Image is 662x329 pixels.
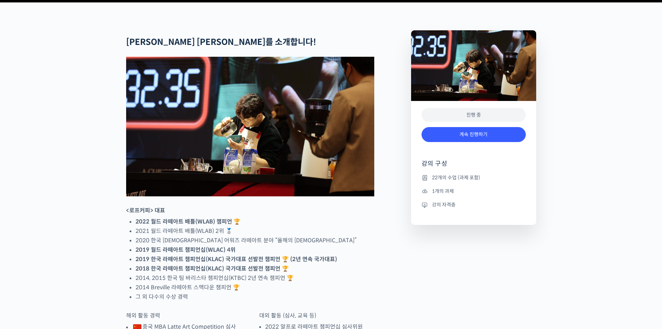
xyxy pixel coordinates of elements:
[136,292,374,301] li: 그 외 다수의 수상 경력
[422,108,526,122] div: 진행 중
[136,273,374,283] li: 2014, 2015 한국 팀 바리스타 챔피언십(KTBC) 2년 연속 챔피언 🏆
[2,221,46,238] a: 홈
[136,236,374,245] li: 2020 한국 [DEMOGRAPHIC_DATA] 어워즈 라떼아트 분야 “올해의 [DEMOGRAPHIC_DATA]”
[422,127,526,142] a: 계속 진행하기
[136,283,374,292] li: 2014 Breville 라떼아트 스맥다운 챔피언 🏆
[107,231,116,237] span: 설정
[136,265,289,272] strong: 2018 한국 라떼아트 챔피언십(KLAC) 국가대표 선발전 챔피언 🏆
[126,37,374,47] h2: [PERSON_NAME] [PERSON_NAME]를 소개합니다!
[422,173,526,182] li: 22개의 수업 (과제 포함)
[126,207,165,214] strong: <로프커피> 대표
[256,311,378,320] p: 대외 활동 (심사, 교육 등)
[90,221,133,238] a: 설정
[422,187,526,195] li: 1개의 과제
[136,256,337,263] strong: 2019 한국 라떼아트 챔피언십(KLAC) 국가대표 선발전 챔피언 🏆 (2년 연속 국가대표)
[123,311,245,320] p: 해외 활동 경력
[46,221,90,238] a: 대화
[136,226,374,236] li: 2021 월드 라떼아트 배틀(WLAB) 2위 🥈
[22,231,26,237] span: 홈
[64,232,72,237] span: 대화
[422,201,526,209] li: 강의 자격증
[422,159,526,173] h4: 강의 구성
[136,218,240,225] strong: 2022 월드 라떼아트 배틀(WLAB) 챔피언 🏆
[136,246,236,253] strong: 2019 월드 라떼아트 챔피언십(WLAC) 4위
